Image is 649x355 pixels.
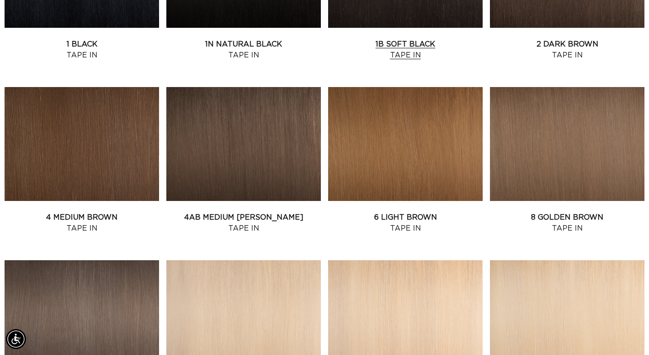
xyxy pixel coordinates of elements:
[603,311,649,355] iframe: Chat Widget
[490,212,644,234] a: 8 Golden Brown Tape In
[328,212,483,234] a: 6 Light Brown Tape In
[166,39,321,61] a: 1N Natural Black Tape In
[5,39,159,61] a: 1 Black Tape In
[6,329,26,349] div: Accessibility Menu
[490,39,644,61] a: 2 Dark Brown Tape In
[166,212,321,234] a: 4AB Medium [PERSON_NAME] Tape In
[328,39,483,61] a: 1B Soft Black Tape In
[5,212,159,234] a: 4 Medium Brown Tape In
